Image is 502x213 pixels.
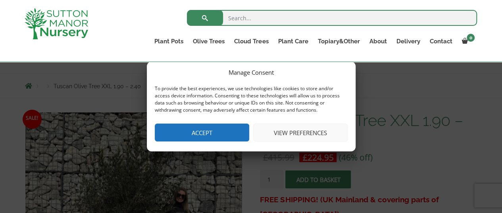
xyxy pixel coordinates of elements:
a: Plant Care [273,36,313,47]
a: Delivery [391,36,425,47]
a: Topiary&Other [313,36,364,47]
button: Accept [155,124,249,141]
a: About [364,36,391,47]
div: To provide the best experiences, we use technologies like cookies to store and/or access device i... [155,85,347,114]
div: Manage Consent [229,68,274,77]
a: 0 [457,36,477,47]
span: 0 [467,34,475,42]
input: Search... [187,10,477,26]
a: Contact [425,36,457,47]
button: View preferences [253,124,348,141]
a: Plant Pots [150,36,188,47]
a: Cloud Trees [229,36,273,47]
a: Olive Trees [188,36,229,47]
img: logo [25,8,88,39]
